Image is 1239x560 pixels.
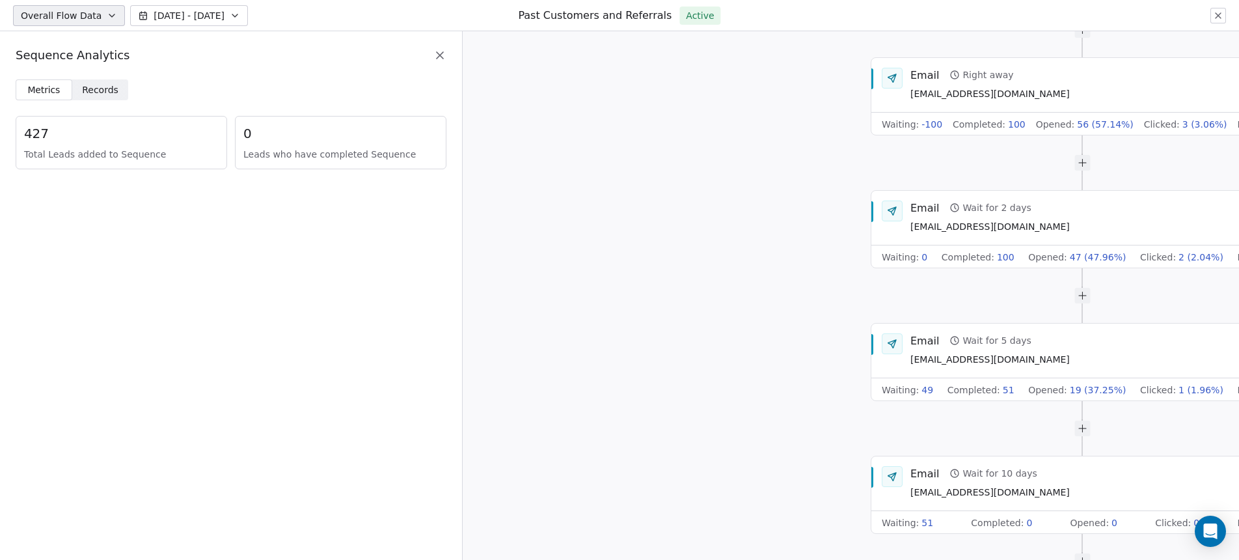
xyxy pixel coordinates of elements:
span: Clicked : [1155,516,1191,529]
span: 0 [1111,516,1117,529]
span: 100 [1008,118,1026,131]
span: Opened : [1028,384,1067,397]
span: Waiting : [882,384,919,397]
span: 427 [24,124,219,143]
span: Clicked : [1140,251,1176,264]
span: Opened : [1028,251,1067,264]
h1: Past Customers and Referrals [518,8,672,23]
span: Leads who have completed Sequence [243,148,438,161]
span: Clicked : [1140,384,1176,397]
span: Completed : [971,516,1024,529]
span: 3 (3.06%) [1182,118,1227,131]
div: Email [910,68,939,82]
span: Clicked : [1144,118,1180,131]
span: [EMAIL_ADDRESS][DOMAIN_NAME] [910,87,1070,102]
span: Records [82,83,118,97]
span: 19 (37.25%) [1070,384,1126,397]
span: 51 [1003,384,1014,397]
span: 56 (57.14%) [1077,118,1134,131]
span: Completed : [953,118,1005,131]
span: 51 [921,516,933,529]
div: Email [910,333,939,348]
div: Email [910,466,939,481]
span: -100 [921,118,942,131]
span: [EMAIL_ADDRESS][DOMAIN_NAME] [910,486,1070,500]
span: 100 [997,251,1014,264]
span: Completed : [942,251,994,264]
span: Overall Flow Data [21,9,102,22]
button: [DATE] - [DATE] [130,5,248,26]
button: Overall Flow Data [13,5,125,26]
span: 0 [1026,516,1032,529]
span: Total Leads added to Sequence [24,148,219,161]
span: Opened : [1070,516,1109,529]
span: 2 (2.04%) [1178,251,1223,264]
span: 49 [921,384,933,397]
div: Open Intercom Messenger [1195,516,1226,547]
span: [DATE] - [DATE] [154,9,225,22]
span: 0 [921,251,927,264]
span: Waiting : [882,251,919,264]
span: Opened : [1036,118,1075,131]
span: Waiting : [882,118,919,131]
span: 47 (47.96%) [1070,251,1126,264]
span: Active [686,9,714,22]
span: 1 (1.96%) [1178,384,1223,397]
div: Email [910,201,939,215]
span: [EMAIL_ADDRESS][DOMAIN_NAME] [910,353,1070,367]
span: 0 [243,124,438,143]
span: [EMAIL_ADDRESS][DOMAIN_NAME] [910,220,1070,234]
span: Waiting : [882,516,919,529]
span: 0 [1193,516,1199,529]
span: Sequence Analytics [16,47,129,64]
span: Completed : [947,384,1000,397]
